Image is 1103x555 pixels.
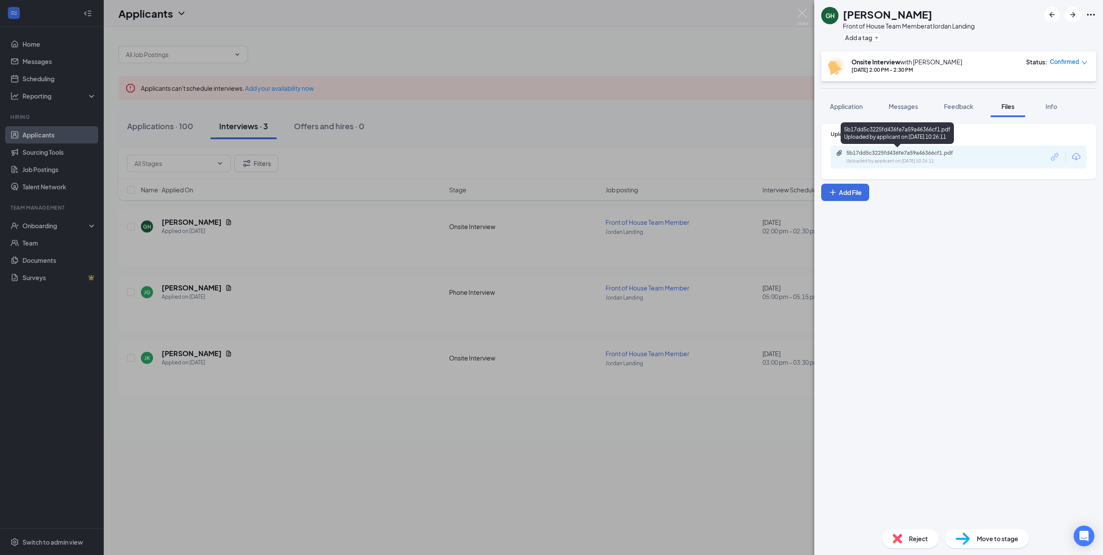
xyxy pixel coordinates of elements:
[826,11,835,20] div: GH
[851,66,962,73] div: [DATE] 2:00 PM - 2:30 PM
[836,150,976,165] a: Paperclip5b17dd5c3225fd436fe7a59a46366cf1.pdfUploaded by applicant on [DATE] 10:26:11
[1001,102,1014,110] span: Files
[1049,151,1061,163] svg: Link
[841,122,954,144] div: 5b17dd5c3225fd436fe7a59a46366cf1.pdf Uploaded by applicant on [DATE] 10:26:11
[1050,57,1079,66] span: Confirmed
[831,131,1087,138] div: Upload Resume
[843,22,975,30] div: Front of House Team Member at Jordan Landing
[874,35,879,40] svg: Plus
[1068,10,1078,20] svg: ArrowRight
[1086,10,1096,20] svg: Ellipses
[843,7,932,22] h1: [PERSON_NAME]
[977,534,1018,543] span: Move to stage
[851,57,962,66] div: with [PERSON_NAME]
[1071,152,1081,162] svg: Download
[909,534,928,543] span: Reject
[1081,60,1087,66] span: down
[1065,7,1081,22] button: ArrowRight
[889,102,918,110] span: Messages
[836,150,843,156] svg: Paperclip
[1044,7,1060,22] button: ArrowLeftNew
[846,158,976,165] div: Uploaded by applicant on [DATE] 10:26:11
[944,102,973,110] span: Feedback
[1026,57,1047,66] div: Status :
[843,33,881,42] button: PlusAdd a tag
[821,184,869,201] button: Add FilePlus
[1046,102,1057,110] span: Info
[851,58,900,66] b: Onsite Interview
[1074,526,1094,546] div: Open Intercom Messenger
[1047,10,1057,20] svg: ArrowLeftNew
[846,150,967,156] div: 5b17dd5c3225fd436fe7a59a46366cf1.pdf
[829,188,837,197] svg: Plus
[830,102,863,110] span: Application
